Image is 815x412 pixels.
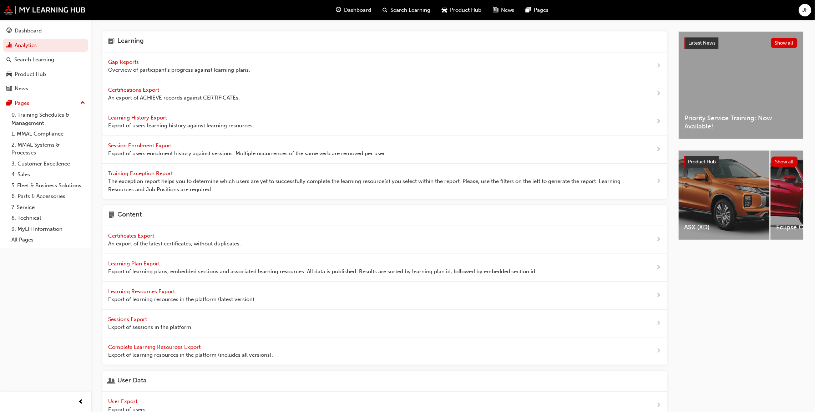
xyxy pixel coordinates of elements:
[520,3,555,17] a: pages-iconPages
[15,85,28,93] div: News
[108,122,254,130] span: Export of users learning history against learning resources.
[108,268,537,276] span: Export of learning plans, embedded sections and associated learning resources. All data is publis...
[80,98,85,108] span: up-icon
[9,169,88,180] a: 4. Sales
[117,211,142,220] h4: Content
[6,100,12,107] span: pages-icon
[656,263,662,272] span: next-icon
[108,66,250,74] span: Overview of participant's progress against learning plans.
[436,3,487,17] a: car-iconProduct Hub
[9,191,88,202] a: 6. Parts & Accessories
[102,80,667,108] a: Certifications Export An export of ACHIEVE records against CERTIFICATEs.next-icon
[108,344,202,350] span: Complete Learning Resources Export
[3,97,88,110] button: Pages
[450,6,481,14] span: Product Hub
[679,151,770,240] a: ASX (XD)
[108,316,148,322] span: Sessions Export
[108,211,115,220] span: page-icon
[6,42,12,49] span: chart-icon
[3,53,88,66] a: Search Learning
[390,6,430,14] span: Search Learning
[6,28,12,34] span: guage-icon
[3,24,88,37] a: Dashboard
[108,170,174,177] span: Training Exception Report
[108,115,168,121] span: Learning History Export
[344,6,371,14] span: Dashboard
[771,38,798,48] button: Show all
[108,288,176,295] span: Learning Resources Export
[9,110,88,128] a: 0. Training Schedules & Management
[377,3,436,17] a: search-iconSearch Learning
[799,4,811,16] button: JF
[102,164,667,200] a: Training Exception Report The exception report helps you to determine which users are yet to succ...
[108,260,161,267] span: Learning Plan Export
[3,23,88,97] button: DashboardAnalyticsSearch LearningProduct HubNews
[108,177,633,193] span: The exception report helps you to determine which users are yet to successfully complete the lear...
[6,86,12,92] span: news-icon
[442,6,447,15] span: car-icon
[526,6,531,15] span: pages-icon
[803,6,808,14] span: JF
[656,117,662,126] span: next-icon
[336,6,341,15] span: guage-icon
[771,157,798,167] button: Show all
[6,57,11,63] span: search-icon
[330,3,377,17] a: guage-iconDashboard
[656,347,662,356] span: next-icon
[14,56,54,64] div: Search Learning
[534,6,549,14] span: Pages
[108,87,161,93] span: Certifications Export
[79,398,84,407] span: prev-icon
[9,128,88,139] a: 1. MMAL Compliance
[9,180,88,191] a: 5. Fleet & Business Solutions
[685,37,798,49] a: Latest NewsShow all
[383,6,388,15] span: search-icon
[684,156,798,168] a: Product HubShow all
[688,159,716,165] span: Product Hub
[656,145,662,154] span: next-icon
[4,5,86,15] img: mmal
[117,377,147,386] h4: User Data
[108,233,156,239] span: Certificates Export
[9,158,88,169] a: 3. Customer Excellence
[9,139,88,158] a: 2. MMAL Systems & Processes
[102,254,667,282] a: Learning Plan Export Export of learning plans, embedded sections and associated learning resource...
[15,99,29,107] div: Pages
[102,136,667,164] a: Session Enrolment Export Export of users enrolment history against sessions. Multiple occurrences...
[9,213,88,224] a: 8. Technical
[108,149,386,158] span: Export of users enrolment history against sessions. Multiple occurrences of the same verb are rem...
[3,39,88,52] a: Analytics
[102,108,667,136] a: Learning History Export Export of users learning history against learning resources.next-icon
[108,94,240,102] span: An export of ACHIEVE records against CERTIFICATEs.
[108,398,139,405] span: User Export
[117,37,144,46] h4: Learning
[656,235,662,244] span: next-icon
[3,68,88,81] a: Product Hub
[656,90,662,98] span: next-icon
[6,71,12,78] span: car-icon
[108,351,273,359] span: Export of learning resources in the platform (includes all versions).
[102,310,667,337] a: Sessions Export Export of sessions in the platform.next-icon
[656,319,662,328] span: next-icon
[684,223,764,232] span: ASX (XD)
[108,323,193,331] span: Export of sessions in the platform.
[108,377,115,386] span: user-icon
[108,37,115,46] span: learning-icon
[656,62,662,71] span: next-icon
[15,27,42,35] div: Dashboard
[9,202,88,213] a: 7. Service
[102,282,667,310] a: Learning Resources Export Export of learning resources in the platform (latest version).next-icon
[108,295,256,304] span: Export of learning resources in the platform (latest version).
[689,40,716,46] span: Latest News
[656,177,662,186] span: next-icon
[679,31,804,139] a: Latest NewsShow allPriority Service Training: Now Available!
[3,82,88,95] a: News
[656,291,662,300] span: next-icon
[9,234,88,245] a: All Pages
[487,3,520,17] a: news-iconNews
[102,337,667,365] a: Complete Learning Resources Export Export of learning resources in the platform (includes all ver...
[102,226,667,254] a: Certificates Export An export of the latest certificates, without duplicates.next-icon
[501,6,515,14] span: News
